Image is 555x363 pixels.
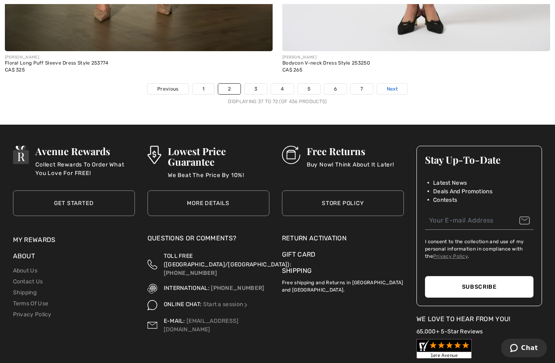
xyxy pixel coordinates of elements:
img: Free Returns [282,146,300,164]
a: Store Policy [282,190,404,216]
a: Get Started [13,190,135,216]
a: My Rewards [13,236,56,244]
span: Latest News [433,179,467,187]
a: 4 [271,84,293,94]
p: We Beat The Price By 10%! [168,171,269,187]
a: 1 [193,84,214,94]
p: Buy Now! Think About It Later! [307,160,394,177]
h3: Lowest Price Guarantee [168,146,269,167]
div: Floral Long Puff Sleeve Dress Style 253774 [5,61,108,66]
button: Subscribe [425,276,534,298]
label: I consent to the collection and use of my personal information in compliance with the . [425,238,534,260]
span: INTERNATIONAL: [164,285,210,292]
a: [EMAIL_ADDRESS][DOMAIN_NAME] [164,318,239,333]
img: Customer Reviews [416,339,472,359]
div: [PERSON_NAME] [5,54,108,61]
img: Lowest Price Guarantee [147,146,161,164]
a: Next [377,84,408,94]
h3: Stay Up-To-Date [425,154,534,165]
a: [PHONE_NUMBER] [164,270,217,277]
div: Questions or Comments? [147,233,269,247]
a: 6 [324,84,347,94]
h3: Free Returns [307,146,394,156]
span: E-MAIL: [164,318,185,324]
a: Shipping [13,289,37,296]
div: We Love To Hear From You! [416,314,542,324]
span: CA$ 325 [5,67,25,73]
a: Contact Us [13,278,43,285]
input: Your E-mail Address [425,212,534,230]
div: [PERSON_NAME] [282,54,370,61]
span: Previous [157,85,178,93]
a: Terms Of Use [13,300,49,307]
p: Collect Rewards To Order What You Love For FREE! [35,160,134,177]
span: Deals And Promotions [433,187,492,196]
a: About Us [13,267,37,274]
a: Privacy Policy [13,311,52,318]
span: CA$ 265 [282,67,302,73]
iframe: Opens a widget where you can chat to one of our agents [501,339,547,359]
img: Online Chat [147,300,157,310]
img: Online Chat [243,302,249,308]
a: Return Activation [282,233,404,243]
a: 7 [351,84,373,94]
span: ONLINE CHAT: [164,301,202,308]
a: 65,000+ 5-Star Reviews [416,328,483,335]
a: 5 [298,84,320,94]
a: More Details [147,190,269,216]
a: [PHONE_NUMBER] [211,285,264,292]
img: Avenue Rewards [13,146,29,164]
a: Privacy Policy [433,253,468,259]
img: Toll Free (Canada/US) [147,252,157,277]
div: Bodycon V-neck Dress Style 253250 [282,61,370,66]
a: 3 [245,84,267,94]
h3: Avenue Rewards [35,146,134,156]
a: Start a session [203,301,249,308]
a: Gift Card [282,250,404,259]
a: Previous [147,84,188,94]
p: Free shipping and Returns in [GEOGRAPHIC_DATA] and [GEOGRAPHIC_DATA]. [282,276,404,294]
a: 2 [218,84,241,94]
span: TOLL FREE ([GEOGRAPHIC_DATA]/[GEOGRAPHIC_DATA]): [164,253,291,268]
img: International [147,284,157,294]
img: Contact us [147,317,157,334]
span: Contests [433,196,457,204]
div: About [13,251,135,265]
a: Shipping [282,267,312,274]
span: Next [387,85,398,93]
